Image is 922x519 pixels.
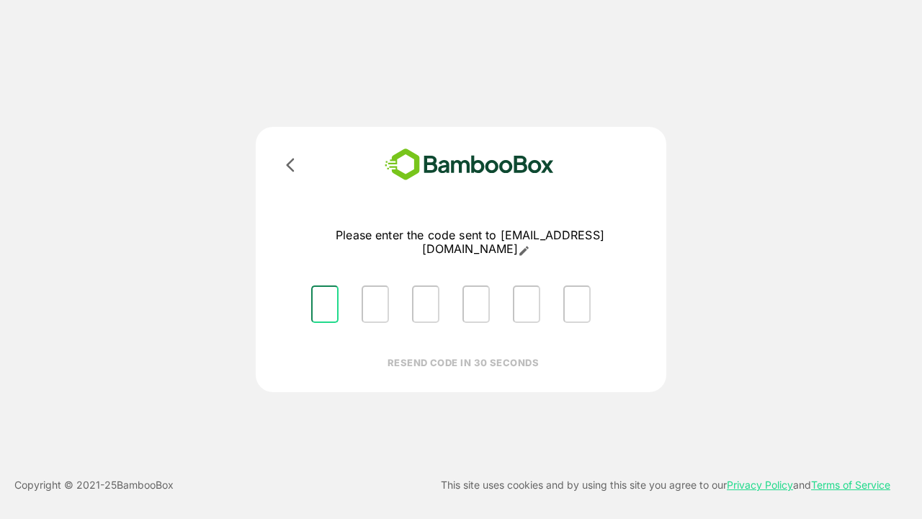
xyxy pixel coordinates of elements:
input: Please enter OTP character 4 [462,285,490,323]
img: bamboobox [364,144,575,185]
p: This site uses cookies and by using this site you agree to our and [441,476,890,494]
input: Please enter OTP character 5 [513,285,540,323]
a: Terms of Service [811,479,890,491]
a: Privacy Policy [727,479,793,491]
input: Please enter OTP character 2 [362,285,389,323]
p: Please enter the code sent to [EMAIL_ADDRESS][DOMAIN_NAME] [300,229,640,257]
input: Please enter OTP character 1 [311,285,339,323]
p: Copyright © 2021- 25 BambooBox [14,476,174,494]
input: Please enter OTP character 6 [563,285,591,323]
input: Please enter OTP character 3 [412,285,439,323]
